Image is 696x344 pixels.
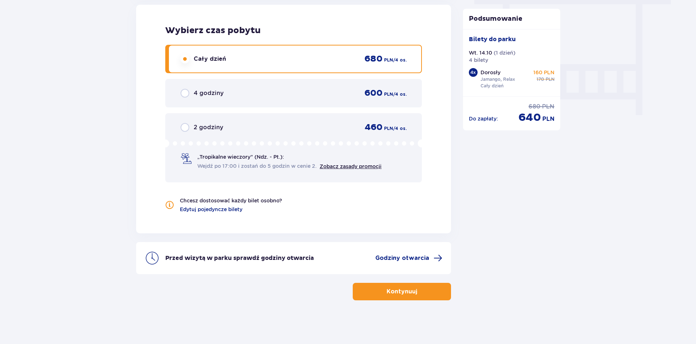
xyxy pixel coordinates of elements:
div: 4 x [469,68,478,77]
p: Bilety do parku [469,35,516,43]
span: 170 [537,76,544,83]
p: Wt. 14.10 [469,49,492,56]
p: Podsumowanie [463,15,561,23]
span: 460 [365,122,383,133]
span: 2 godziny [194,123,223,131]
p: Chcesz dostosować każdy bilet osobno? [180,197,282,204]
span: / 4 os. [393,91,407,98]
button: Kontynuuj [353,283,451,300]
span: 640 [518,111,541,124]
p: Cały dzień [481,83,503,89]
span: / 4 os. [393,57,407,63]
p: Dorosły [481,69,501,76]
span: PLN [542,115,554,123]
p: ( 1 dzień ) [494,49,515,56]
span: „Tropikalne wieczory" (Ndz. - Pt.): [197,153,284,161]
p: Kontynuuj [387,288,417,296]
span: 4 godziny [194,89,224,97]
span: PLN [384,91,393,98]
span: Cały dzień [194,55,226,63]
span: Godziny otwarcia [375,254,429,262]
span: 680 [364,54,383,64]
span: 680 [529,103,541,111]
span: PLN [546,76,554,83]
h2: Wybierz czas pobytu [165,25,422,36]
p: Do zapłaty : [469,115,498,122]
p: Przed wizytą w parku sprawdź godziny otwarcia [165,254,314,262]
span: Wejdź po 17:00 i zostań do 5 godzin w cenie 2. [197,162,317,170]
a: Godziny otwarcia [375,254,442,262]
p: 4 bilety [469,56,488,64]
span: PLN [384,57,393,63]
p: Jamango, Relax [481,76,515,83]
span: / 4 os. [393,125,407,132]
span: PLN [542,103,554,111]
a: Edytuj pojedyncze bilety [180,206,242,213]
span: 600 [364,88,383,99]
a: Zobacz zasady promocji [320,163,381,169]
span: PLN [384,125,393,132]
p: 160 PLN [533,69,554,76]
